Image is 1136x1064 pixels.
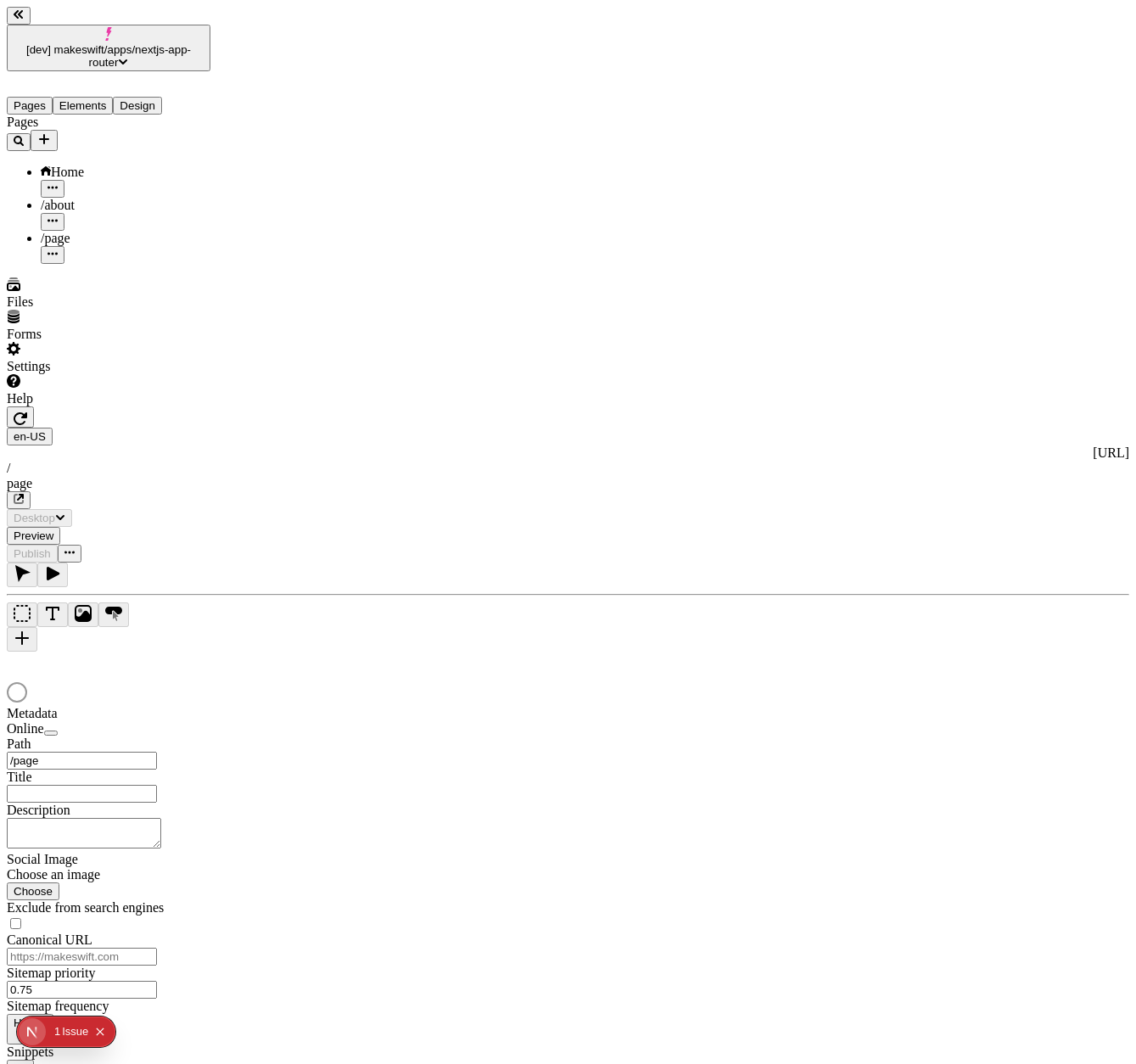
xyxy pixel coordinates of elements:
span: Description [7,803,70,817]
span: Exclude from search engines [7,900,164,915]
span: Path [7,736,31,751]
div: page [7,476,1129,491]
div: Choose an image [7,867,210,882]
span: Canonical URL [7,932,92,947]
button: Open locale picker [7,428,53,445]
button: Design [113,97,162,115]
button: Image [68,602,98,627]
span: Title [7,770,32,784]
button: Preview [7,527,60,545]
div: Help [7,391,210,406]
span: Home [51,165,84,179]
div: Settings [7,359,210,374]
span: /about [41,198,75,212]
button: Hourly [7,1014,53,1044]
div: / [7,461,1129,476]
button: Desktop [7,509,72,527]
button: Box [7,602,37,627]
span: Desktop [14,512,55,524]
button: Text [37,602,68,627]
input: https://makeswift.com [7,948,157,966]
button: [dev] makeswift/apps/nextjs-app-router [7,25,210,71]
span: Publish [14,547,51,560]
span: en-US [14,430,46,443]
div: Metadata [7,706,210,721]
span: Choose [14,885,53,898]
span: Social Image [7,852,78,866]
button: Button [98,602,129,627]
span: Sitemap priority [7,966,95,980]
button: Add new [31,130,58,151]
span: Preview [14,529,53,542]
span: Hourly [14,1016,47,1029]
span: Online [7,721,44,736]
div: Pages [7,115,210,130]
button: Pages [7,97,53,115]
div: Snippets [7,1044,210,1060]
button: Elements [53,97,114,115]
div: Files [7,294,210,310]
div: [URL] [7,445,1129,461]
span: [dev] makeswift/apps/nextjs-app-router [26,43,191,69]
div: Forms [7,327,210,342]
button: Publish [7,545,58,563]
span: /page [41,231,70,245]
button: Choose [7,882,59,900]
span: Sitemap frequency [7,999,109,1013]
